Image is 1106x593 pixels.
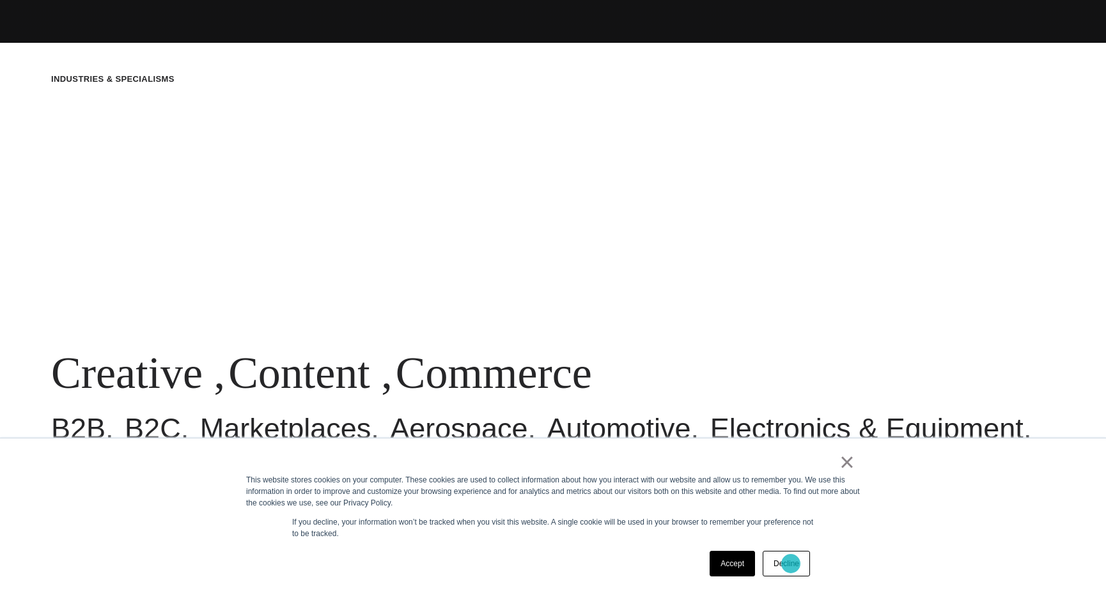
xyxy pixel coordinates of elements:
p: If you decline, your information won’t be tracked when you visit this website. A single cookie wi... [292,516,814,539]
div: This website stores cookies on your computer. These cookies are used to collect information about... [246,474,860,509]
a: Decline [763,551,810,576]
a: Aerospace [390,412,527,444]
a: Electronics & Equipment [710,412,1024,444]
a: Automotive [547,412,690,444]
a: Marketplaces [200,412,371,444]
a: Commerce [396,348,592,397]
span: , [381,348,393,397]
a: Creative [51,348,203,397]
span: , [214,348,226,397]
a: B2B [51,412,105,444]
a: Content [228,348,370,397]
div: Industries & Specialisms [51,73,175,86]
a: Accept [710,551,755,576]
a: × [839,456,855,468]
a: B2C [125,412,181,444]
